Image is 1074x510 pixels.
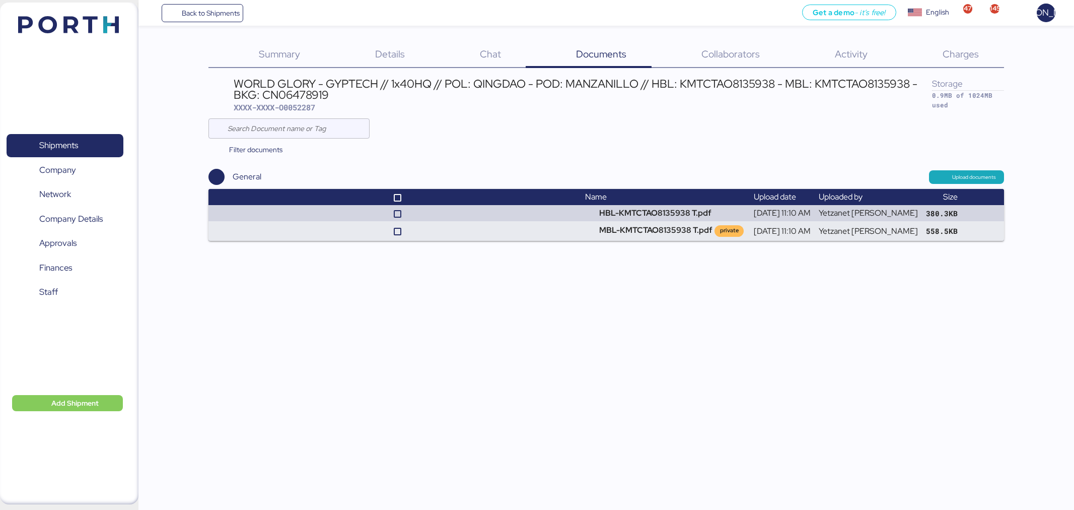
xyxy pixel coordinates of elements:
[932,78,963,89] span: Storage
[922,221,962,240] td: 558.5KB
[815,221,922,240] td: Yetzanet [PERSON_NAME]
[750,221,815,240] td: [DATE] 11:10 AM
[39,236,77,250] span: Approvals
[943,47,979,60] span: Charges
[234,78,932,101] div: WORLD GLORY - GYPTECH // 1x40HQ // POL: QINGDAO - POD: MANZANILLO // HBL: KMTCTAO8135938 - MBL: K...
[929,170,1004,183] button: Upload documents
[835,47,868,60] span: Activity
[926,7,949,18] div: English
[51,397,99,409] span: Add Shipment
[39,261,72,275] span: Finances
[750,205,815,221] td: [DATE] 11:10 AM
[208,141,291,159] button: Filter documents
[162,4,244,22] a: Back to Shipments
[576,47,626,60] span: Documents
[581,205,749,221] td: HBL-KMTCTAO8135938 T.pdf
[7,257,123,280] a: Finances
[233,171,261,183] div: General
[7,208,123,231] a: Company Details
[815,205,922,221] td: Yetzanet [PERSON_NAME]
[7,134,123,157] a: Shipments
[12,395,123,411] button: Add Shipment
[922,205,962,221] td: 380.3KB
[932,91,1004,110] div: 0.9MB of 1024MB used
[7,281,123,304] a: Staff
[754,192,796,202] span: Upload date
[585,192,607,202] span: Name
[952,173,996,182] span: Upload documents
[7,232,123,255] a: Approvals
[7,159,123,182] a: Company
[375,47,405,60] span: Details
[228,118,364,139] input: Search Document name or Tag
[720,226,739,235] div: private
[581,221,749,240] td: MBL-KMTCTAO8135938 T.pdf
[229,144,282,156] span: Filter documents
[39,212,103,226] span: Company Details
[182,7,240,19] span: Back to Shipments
[819,192,863,202] span: Uploaded by
[259,47,300,60] span: Summary
[39,163,76,177] span: Company
[39,187,71,202] span: Network
[480,47,501,60] span: Chat
[701,47,760,60] span: Collaborators
[39,138,78,153] span: Shipments
[234,102,315,112] span: XXXX-XXXX-O0052287
[943,192,958,202] span: Size
[39,285,58,299] span: Staff
[145,5,162,22] button: Menu
[7,183,123,206] a: Network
